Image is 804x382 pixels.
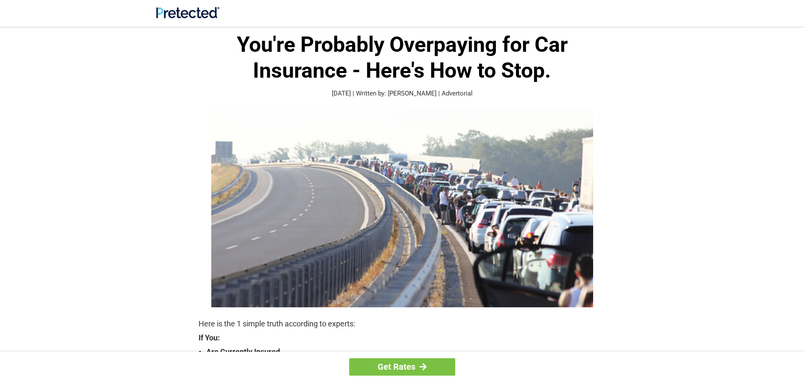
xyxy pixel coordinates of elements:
h1: You're Probably Overpaying for Car Insurance - Here's How to Stop. [199,32,606,84]
a: Get Rates [349,358,455,376]
p: [DATE] | Written by: [PERSON_NAME] | Advertorial [199,89,606,98]
p: Here is the 1 simple truth according to experts: [199,318,606,330]
strong: Are Currently Insured [206,346,606,358]
a: Site Logo [156,12,219,20]
strong: If You: [199,334,606,342]
img: Site Logo [156,7,219,18]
